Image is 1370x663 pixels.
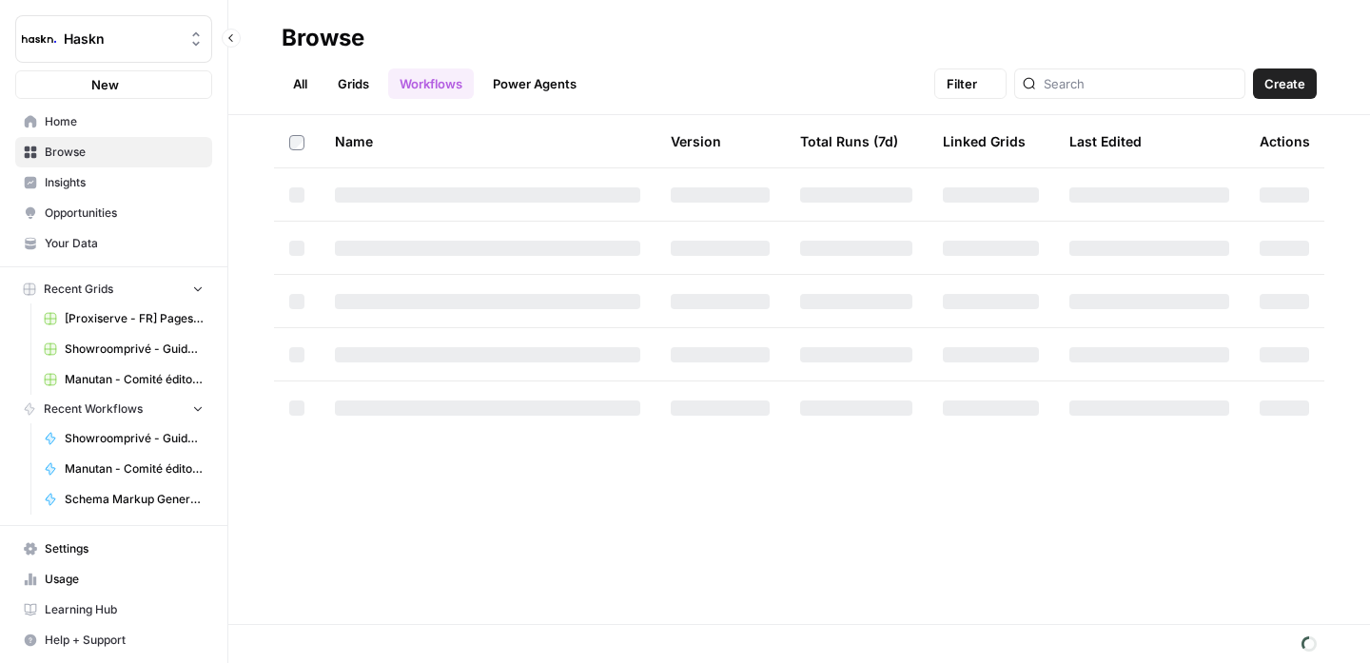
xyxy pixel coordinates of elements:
span: Showroomprivé - Guide d'achat de 800 mots [65,430,204,447]
span: Recent Grids [44,281,113,298]
span: Settings [45,540,204,557]
div: Actions [1260,115,1310,167]
a: Your Data [15,228,212,259]
span: Manutan - Comité éditorial [65,460,204,478]
span: Insights [45,174,204,191]
span: Filter [947,74,977,93]
span: Showroomprivé - Guide d'achat de 800 mots Grid [65,341,204,358]
div: Total Runs (7d) [800,115,898,167]
button: Create [1253,68,1317,99]
div: Linked Grids [943,115,1026,167]
a: [Proxiserve - FR] Pages catégories - 1000 mots + FAQ Grid [35,303,212,334]
span: Manutan - Comité éditorial Grid (1) [65,371,204,388]
span: Haskn [64,29,179,49]
div: Version [671,115,721,167]
button: New [15,70,212,99]
a: Opportunities [15,198,212,228]
a: Insights [15,167,212,198]
span: Your Data [45,235,204,252]
span: New [91,75,119,94]
span: Opportunities [45,205,204,222]
button: Filter [934,68,1007,99]
button: Recent Grids [15,275,212,303]
span: Browse [45,144,204,161]
span: Schema Markup Generator [65,491,204,508]
a: Home [15,107,212,137]
button: Help + Support [15,625,212,655]
button: Workspace: Haskn [15,15,212,63]
a: Grids [326,68,381,99]
a: Power Agents [481,68,588,99]
a: Settings [15,534,212,564]
div: Name [335,115,640,167]
a: Learning Hub [15,595,212,625]
span: Create [1264,74,1305,93]
div: Last Edited [1069,115,1142,167]
a: Workflows [388,68,474,99]
a: Manutan - Comité éditorial [35,454,212,484]
button: Recent Workflows [15,395,212,423]
div: Browse [282,23,364,53]
span: Recent Workflows [44,400,143,418]
input: Search [1044,74,1237,93]
a: Usage [15,564,212,595]
img: Haskn Logo [22,22,56,56]
a: Showroomprivé - Guide d'achat de 800 mots Grid [35,334,212,364]
a: Browse [15,137,212,167]
a: All [282,68,319,99]
a: Schema Markup Generator [35,484,212,515]
span: Help + Support [45,632,204,649]
a: Showroomprivé - Guide d'achat de 800 mots [35,423,212,454]
span: Learning Hub [45,601,204,618]
a: Manutan - Comité éditorial Grid (1) [35,364,212,395]
span: [Proxiserve - FR] Pages catégories - 1000 mots + FAQ Grid [65,310,204,327]
span: Usage [45,571,204,588]
span: Home [45,113,204,130]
